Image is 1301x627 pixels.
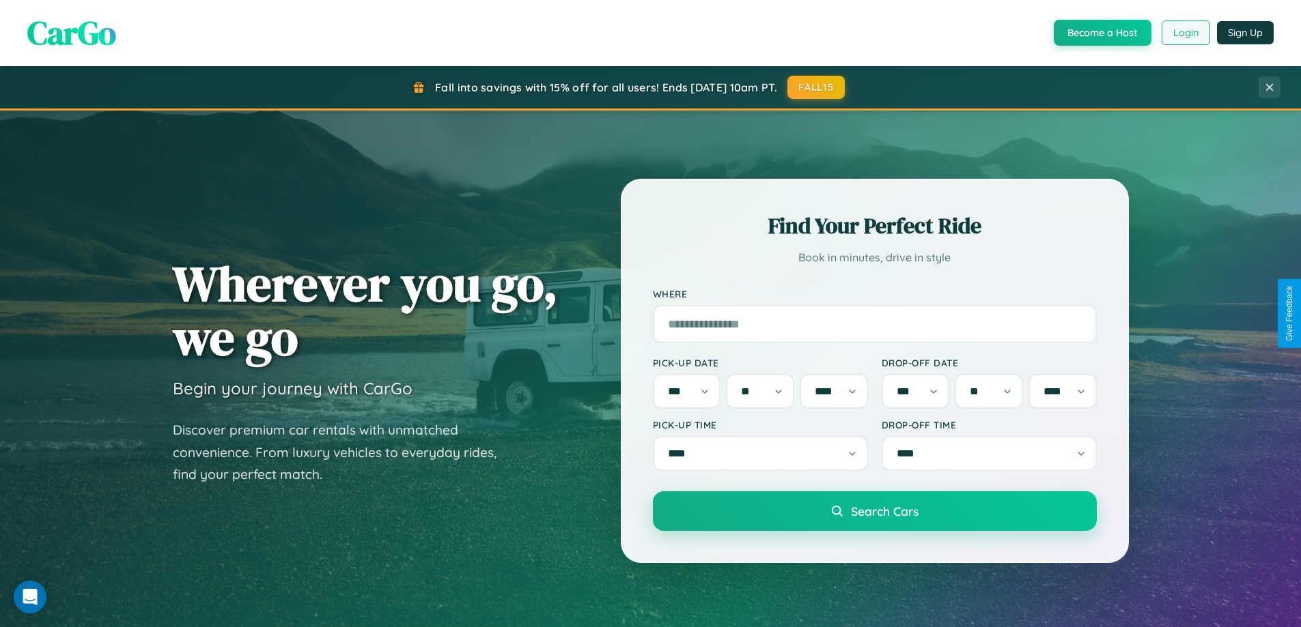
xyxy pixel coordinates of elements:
h1: Wherever you go, we go [173,257,558,364]
button: Sign Up [1217,21,1274,44]
label: Drop-off Date [882,357,1097,368]
label: Where [653,288,1097,300]
span: CarGo [27,10,116,55]
button: FALL15 [787,76,845,99]
label: Pick-up Time [653,419,868,431]
p: Book in minutes, drive in style [653,248,1097,267]
label: Pick-up Date [653,357,868,368]
label: Drop-off Time [882,419,1097,431]
span: Fall into savings with 15% off for all users! Ends [DATE] 10am PT. [435,81,777,94]
button: Login [1162,20,1210,45]
span: Search Cars [851,504,919,519]
p: Discover premium car rentals with unmatched convenience. From luxury vehicles to everyday rides, ... [173,419,514,486]
div: Open Intercom Messenger [14,581,46,613]
h2: Find Your Perfect Ride [653,211,1097,241]
h3: Begin your journey with CarGo [173,378,412,398]
div: Give Feedback [1285,286,1294,341]
button: Search Cars [653,491,1097,531]
button: Become a Host [1054,20,1151,46]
